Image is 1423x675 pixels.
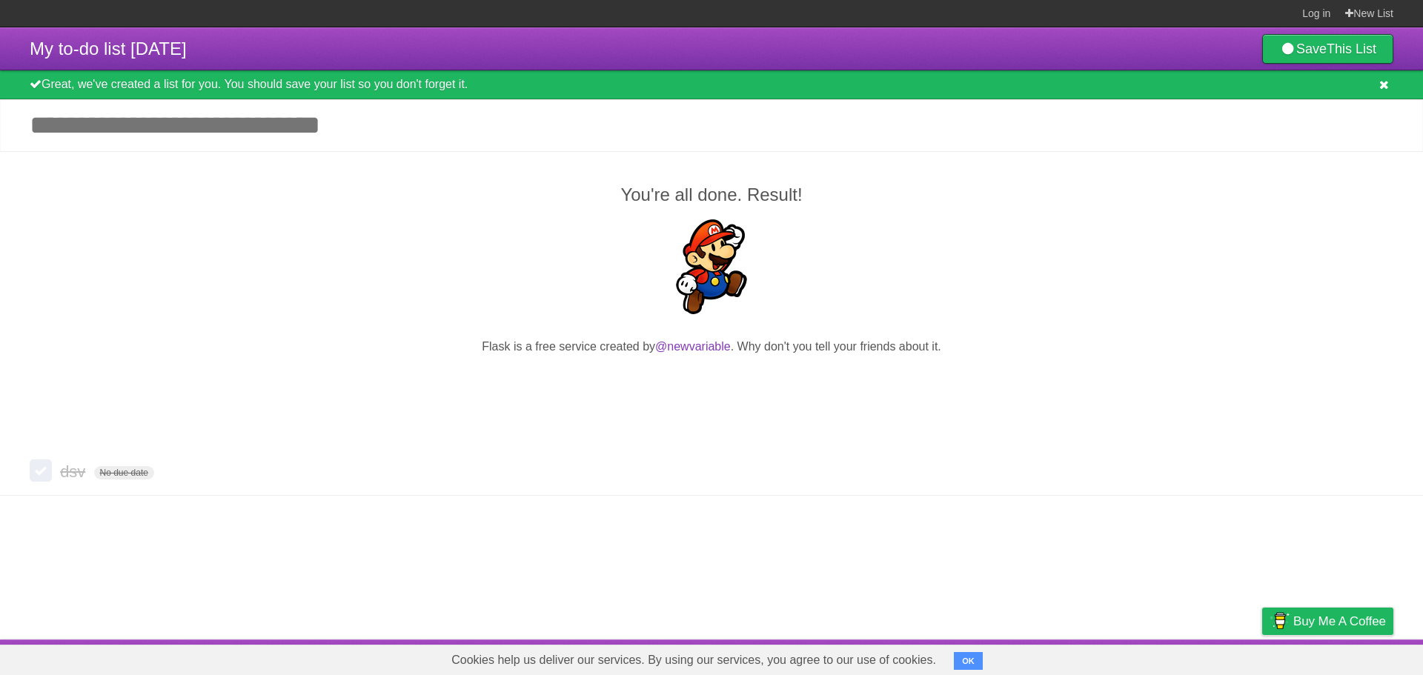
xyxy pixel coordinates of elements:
b: This List [1327,41,1376,56]
span: Cookies help us deliver our services. By using our services, you agree to our use of cookies. [437,645,951,675]
a: Privacy [1243,643,1281,671]
iframe: X Post Button [685,374,738,395]
a: Suggest a feature [1300,643,1393,671]
a: SaveThis List [1262,34,1393,64]
button: OK [954,652,983,670]
h2: You're all done. Result! [30,182,1393,208]
a: Terms [1193,643,1225,671]
span: Buy me a coffee [1293,608,1386,634]
a: Buy me a coffee [1262,608,1393,635]
span: dsv [60,462,89,481]
img: Super Mario [664,219,759,314]
span: No due date [94,466,154,479]
a: About [1065,643,1096,671]
a: Developers [1114,643,1174,671]
span: My to-do list [DATE] [30,39,187,59]
img: Buy me a coffee [1270,608,1290,634]
a: @newvariable [655,340,731,353]
label: Done [30,459,52,482]
p: Flask is a free service created by . Why don't you tell your friends about it. [30,338,1393,356]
